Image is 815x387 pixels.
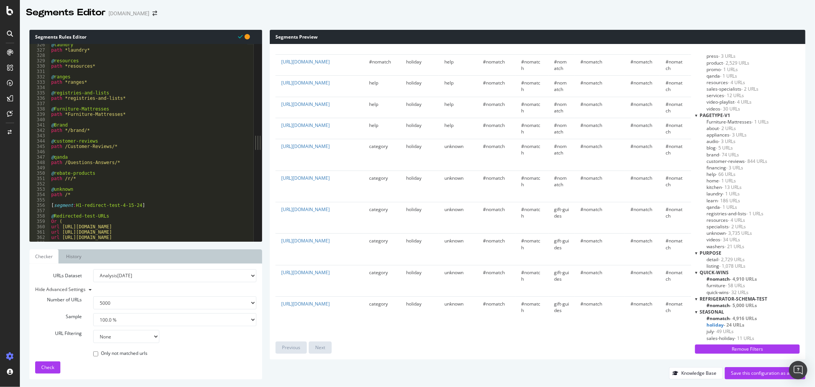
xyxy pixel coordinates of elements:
[444,122,454,128] span: help
[706,243,744,250] span: Click to filter pagetype-v1 on washers
[29,122,50,128] div: 341
[93,350,147,358] label: Only not matched urls
[580,80,602,86] span: #nomatch
[706,151,739,158] span: Click to filter pagetype-v1 on brand
[29,106,50,112] div: 338
[29,235,50,240] div: 362
[724,92,744,99] span: - 12 URLs
[29,144,50,149] div: 345
[734,335,754,341] span: - 11 URLs
[29,138,50,144] div: 344
[706,106,740,112] span: Click to filter pagetype on videos
[369,237,388,244] span: category
[700,269,729,276] span: quick-wins
[406,143,421,150] span: holiday
[521,80,540,93] span: #nomatch
[681,370,716,376] div: Knowledge Base
[29,208,50,213] div: 357
[275,341,307,354] button: Previous
[29,42,50,47] div: 326
[706,204,737,210] span: Click to filter pagetype-v1 on qanda
[700,346,795,352] div: Remove Filters
[29,203,50,208] div: 356
[730,315,757,322] span: - 4,916 URLs
[706,236,740,243] span: Click to filter pagetype-v1 on videos
[281,143,330,150] a: [URL][DOMAIN_NAME]
[483,80,505,86] span: #nomatch
[554,269,569,282] span: gift-guides
[29,296,87,303] label: Number of URLs
[406,59,421,65] span: holiday
[29,213,50,219] div: 358
[483,175,505,181] span: #nomatch
[714,328,734,335] span: - 49 URLs
[369,101,378,107] span: help
[706,328,734,335] span: Click to filter seasonal on july
[720,204,737,210] span: - 1 URLs
[29,58,50,63] div: 329
[554,122,567,135] span: #nomatch
[666,59,682,72] span: #nomatch
[706,125,736,132] span: Click to filter pagetype-v1 on about
[741,86,758,92] span: - 2 URLs
[444,143,463,150] span: unknown
[706,322,744,328] span: Click to filter seasonal on holiday
[700,296,767,302] span: refrigerator-schema-test
[281,269,330,276] a: [URL][DOMAIN_NAME]
[700,250,721,256] span: purpose
[580,175,602,181] span: #nomatch
[729,289,749,296] span: - 32 URLs
[706,302,757,309] span: Click to filter refrigerator-schema-test on #nomatch
[630,80,652,86] span: #nomatch
[580,237,602,244] span: #nomatch
[669,367,723,379] button: Knowledge Base
[706,335,754,341] span: Click to filter seasonal on sales-holiday
[406,301,421,307] span: holiday
[554,80,567,93] span: #nomatch
[706,92,744,99] span: Click to filter pagetype on services
[706,263,745,269] span: Click to filter purpose on listing
[789,361,807,379] div: Open Intercom Messenger
[444,175,463,181] span: unknown
[29,30,262,44] div: Segments Rules Editor
[720,236,740,243] span: - 34 URLs
[483,269,505,276] span: #nomatch
[695,345,800,354] button: Remove Filters
[29,165,50,171] div: 349
[720,73,737,79] span: - 1 URLs
[444,80,454,86] span: help
[666,301,682,314] span: #nomatch
[483,301,505,307] span: #nomatch
[281,101,330,107] a: [URL][DOMAIN_NAME]
[630,143,652,150] span: #nomatch
[29,269,87,282] label: URLs Dataset
[706,184,742,190] span: Click to filter pagetype-v1 on kitchen
[29,219,50,224] div: 359
[444,206,463,213] span: unknown
[483,59,505,65] span: #nomatch
[369,206,388,213] span: category
[716,145,733,151] span: - 5 URLs
[29,133,50,138] div: 343
[718,138,736,145] span: - 3 URLs
[521,206,540,219] span: #nomatch
[29,117,50,122] div: 340
[706,73,737,79] span: Click to filter pagetype on qanda
[93,351,98,356] input: Only not matched urls
[706,230,752,236] span: Click to filter pagetype-v1 on unknown
[29,96,50,101] div: 336
[369,122,378,128] span: help
[483,206,505,213] span: #nomatch
[29,197,50,203] div: 355
[718,53,736,59] span: - 3 URLs
[706,223,746,230] span: Click to filter pagetype-v1 on specialists
[369,269,388,276] span: category
[706,138,736,145] span: Click to filter pagetype-v1 on audio
[700,112,730,119] span: pagetype-v1
[483,122,505,128] span: #nomatch
[281,80,330,86] a: [URL][DOMAIN_NAME]
[29,224,50,229] div: 360
[26,6,105,19] div: Segments Editor
[666,237,682,250] span: #nomatch
[716,171,736,177] span: - 66 URLs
